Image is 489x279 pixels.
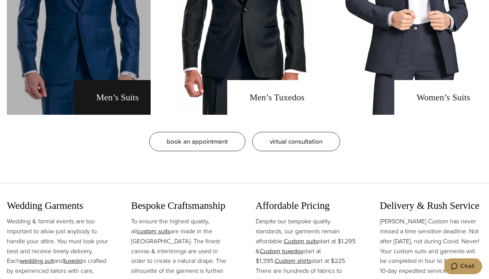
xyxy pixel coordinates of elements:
[270,136,323,146] span: virtual consultation
[167,136,228,146] span: book an appointment
[149,132,245,151] a: book an appointment
[260,247,303,256] a: Custom tuxedos
[137,227,170,236] a: custom suits
[20,256,54,265] a: wedding suit
[275,256,311,265] a: Custom shirts
[7,200,109,212] h3: Wedding Garments
[380,200,482,212] h3: Delivery & Rush Service
[284,237,318,246] a: Custom suits
[64,256,82,265] a: tuxedo
[252,132,340,151] a: virtual consultation
[444,258,482,276] iframe: Opens a widget where you can chat to one of our agents
[131,200,233,212] h3: Bespoke Craftsmanship
[256,200,358,212] h3: Affordable Pricing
